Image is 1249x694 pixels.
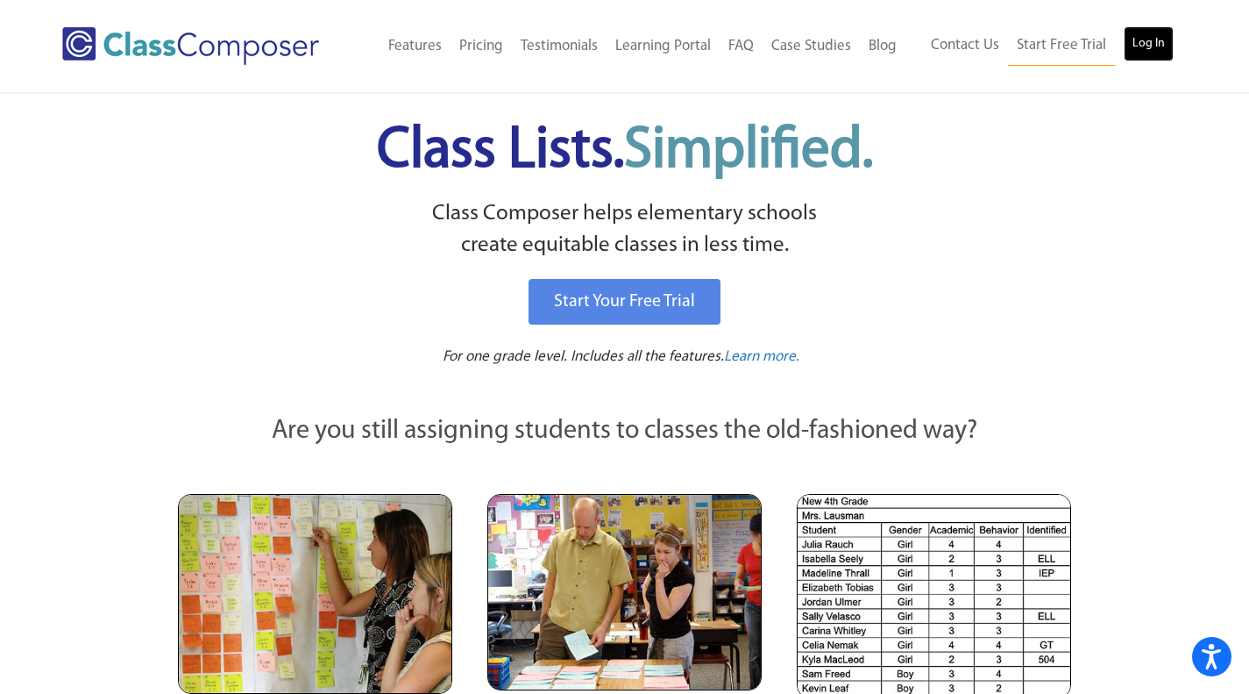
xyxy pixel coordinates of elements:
a: Case Studies [763,27,860,66]
a: Blog [860,27,905,66]
a: FAQ [720,27,763,66]
nav: Header Menu [357,27,905,66]
a: Learn more. [724,347,799,368]
a: Testimonials [512,27,607,66]
span: For one grade level. Includes all the features. [443,349,724,364]
a: Log In [1124,26,1174,61]
img: Class Composer [62,27,319,65]
nav: Header Menu [905,26,1174,66]
p: Are you still assigning students to classes the old-fashioned way? [178,412,1072,451]
a: Pricing [451,27,512,66]
a: Start Your Free Trial [529,279,720,325]
p: Class Composer helps elementary schools create equitable classes in less time. [175,198,1075,262]
span: Start Your Free Trial [554,293,695,311]
img: Teachers Looking at Sticky Notes [178,494,452,694]
a: Start Free Trial [1008,26,1115,66]
a: Contact Us [922,26,1008,65]
span: Class Lists. [377,123,873,180]
a: Features [380,27,451,66]
a: Learning Portal [607,27,720,66]
img: Blue and Pink Paper Cards [487,494,762,690]
span: Simplified. [624,123,873,180]
span: Learn more. [724,349,799,364]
